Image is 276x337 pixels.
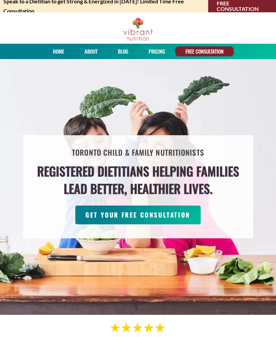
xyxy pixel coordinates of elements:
a: GET YOUR FREE CONSULTATION [75,206,201,224]
h4: Registered Dietitians helping families lead better, healthier lives. [37,163,239,197]
h2: Toronto Child & Family Nutritionists [72,146,204,159]
a: Home [50,46,66,56]
a: Blog [116,46,131,56]
a: FREE CONSULTATION [183,46,226,56]
a: PRICING [146,46,167,56]
a: About [82,46,100,56]
img: Vibrant Nutrition [123,17,153,41]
